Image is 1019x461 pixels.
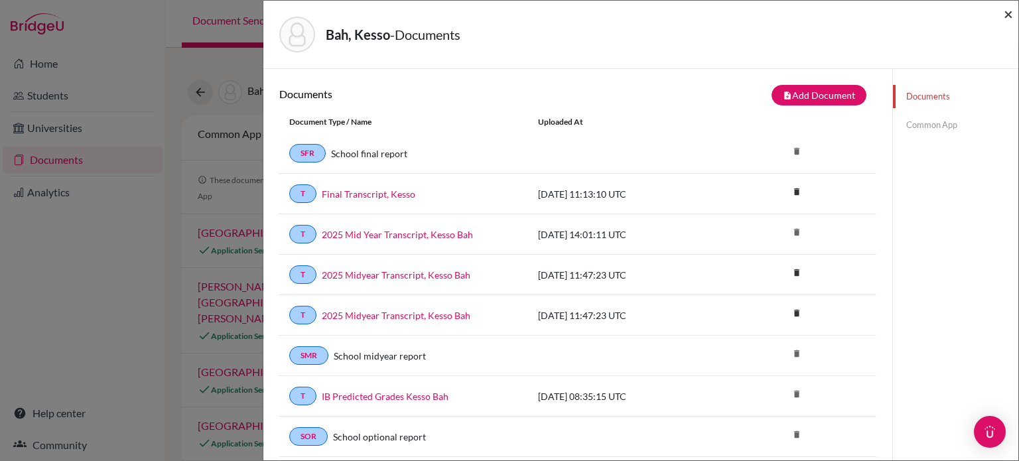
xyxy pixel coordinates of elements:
[528,228,727,241] div: [DATE] 14:01:11 UTC
[787,305,807,323] a: delete
[787,222,807,242] i: delete
[787,263,807,283] i: delete
[787,425,807,444] i: delete
[528,187,727,201] div: [DATE] 11:13:10 UTC
[322,228,473,241] a: 2025 Mid Year Transcript, Kesso Bah
[333,430,426,444] a: School optional report
[787,182,807,202] i: delete
[787,344,807,363] i: delete
[893,85,1018,108] a: Documents
[787,265,807,283] a: delete
[279,88,578,100] h6: Documents
[787,303,807,323] i: delete
[787,184,807,202] a: delete
[322,308,470,322] a: 2025 Midyear Transcript, Kesso Bah
[783,91,792,100] i: note_add
[322,187,415,201] a: Final Transcript, Kesso
[528,116,727,128] div: Uploaded at
[1004,6,1013,22] button: Close
[331,147,407,161] a: School final report
[787,384,807,404] i: delete
[528,308,727,322] div: [DATE] 11:47:23 UTC
[334,349,426,363] a: School midyear report
[289,265,316,284] a: T
[787,141,807,161] i: delete
[326,27,390,42] strong: Bah, Kesso
[893,113,1018,137] a: Common App
[289,427,328,446] a: SOR
[289,184,316,203] a: T
[528,389,727,403] div: [DATE] 08:35:15 UTC
[289,225,316,243] a: T
[390,27,460,42] span: - Documents
[289,346,328,365] a: SMR
[322,268,470,282] a: 2025 Midyear Transcript, Kesso Bah
[289,144,326,163] a: SFR
[528,268,727,282] div: [DATE] 11:47:23 UTC
[289,306,316,324] a: T
[1004,4,1013,23] span: ×
[289,387,316,405] a: T
[772,85,866,105] button: note_addAdd Document
[322,389,448,403] a: IB Predicted Grades Kesso Bah
[279,116,528,128] div: Document Type / Name
[974,416,1006,448] div: Open Intercom Messenger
